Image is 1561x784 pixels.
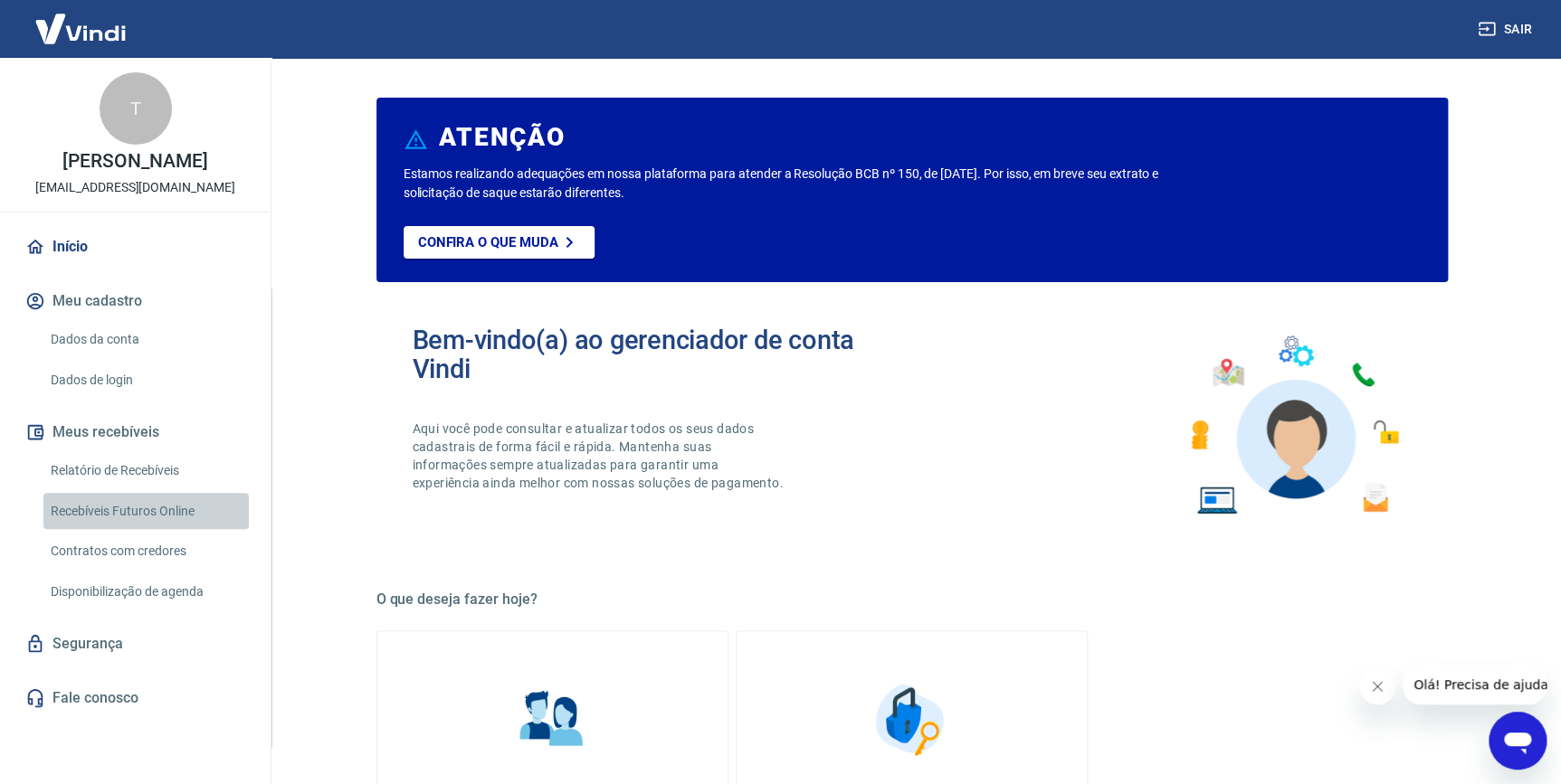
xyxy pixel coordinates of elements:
span: Olá! Precisa de ajuda? [11,13,152,27]
a: Dados de login [43,362,249,399]
button: Meus recebíveis [22,412,249,452]
p: [PERSON_NAME] [62,152,207,171]
a: Contratos com credores [43,533,249,570]
a: Relatório de Recebíveis [43,452,249,489]
p: Confira o que muda [418,234,558,250]
p: Estamos realizando adequações em nossa plataforma para atender a Resolução BCB nº 150, de [DATE].... [404,165,1217,203]
a: Segurança [22,624,249,664]
img: Segurança [866,675,957,765]
a: Recebíveis Futuros Online [43,493,249,530]
iframe: Botão para abrir a janela de mensagens [1489,712,1547,770]
a: Disponibilização de agenda [43,573,249,610]
iframe: Mensagem da empresa [1403,665,1547,704]
h6: ATENÇÃO [439,128,565,146]
button: Sair [1474,13,1539,46]
iframe: Fechar mensagem [1359,668,1395,704]
p: [EMAIL_ADDRESS][DOMAIN_NAME] [35,178,235,197]
button: Meu cadastro [22,281,249,321]
img: Imagem de um avatar masculino com diversos icones exemplificando as funcionalidades do gerenciado... [1175,326,1412,525]
a: Fale conosco [22,678,249,718]
img: Vindi [22,1,139,56]
div: T [100,72,172,145]
p: Aqui você pode consultar e atualizar todos os seus dados cadastrais de forma fácil e rápida. Mant... [413,420,787,492]
a: Dados da conta [43,321,249,358]
h2: Bem-vindo(a) ao gerenciador de conta Vindi [413,326,912,383]
img: Informações pessoais [507,675,597,765]
a: Confira o que muda [404,226,595,259]
h5: O que deseja fazer hoje? [376,590,1448,609]
a: Início [22,227,249,267]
